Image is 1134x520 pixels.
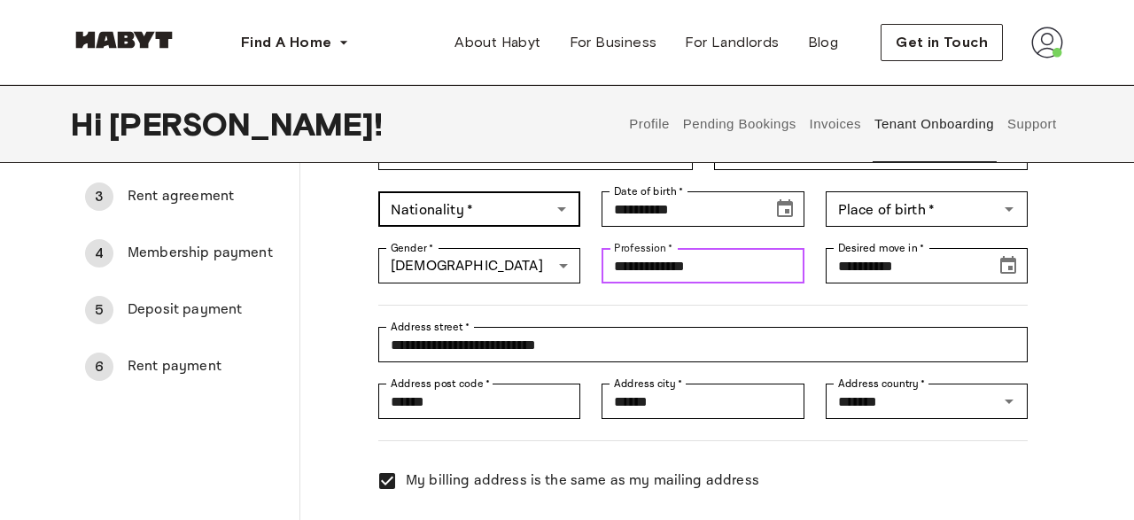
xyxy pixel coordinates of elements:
[685,32,779,53] span: For Landlords
[128,243,285,264] span: Membership payment
[128,186,285,207] span: Rent agreement
[623,85,1063,163] div: user profile tabs
[378,327,1028,362] div: Address street
[614,183,683,199] label: Date of birth
[454,32,540,53] span: About Habyt
[227,25,363,60] button: Find A Home
[71,232,299,275] div: 4Membership payment
[555,25,672,60] a: For Business
[109,105,383,143] span: [PERSON_NAME] !
[71,289,299,331] div: 5Deposit payment
[680,85,798,163] button: Pending Bookings
[570,32,657,53] span: For Business
[440,25,555,60] a: About Habyt
[71,345,299,388] div: 6Rent payment
[794,25,853,60] a: Blog
[873,85,997,163] button: Tenant Onboarding
[128,356,285,377] span: Rent payment
[391,240,433,256] label: Gender
[896,32,988,53] span: Get in Touch
[997,389,1021,414] button: Open
[671,25,793,60] a: For Landlords
[71,175,299,218] div: 3Rent agreement
[881,24,1003,61] button: Get in Touch
[990,248,1026,283] button: Choose date, selected date is Jan 5, 2026
[378,384,580,419] div: Address post code
[406,470,759,492] span: My billing address is the same as my mailing address
[627,85,672,163] button: Profile
[241,32,331,53] span: Find A Home
[614,240,673,256] label: Profession
[602,248,804,283] div: Profession
[1031,27,1063,58] img: avatar
[378,248,580,283] div: [DEMOGRAPHIC_DATA]
[85,353,113,381] div: 6
[85,182,113,211] div: 3
[128,299,285,321] span: Deposit payment
[391,319,470,335] label: Address street
[614,376,682,392] label: Address city
[391,376,490,392] label: Address post code
[549,197,574,221] button: Open
[838,240,924,256] label: Desired move in
[807,85,863,163] button: Invoices
[997,197,1021,221] button: Open
[71,31,177,49] img: Habyt
[1005,85,1059,163] button: Support
[838,376,926,392] label: Address country
[85,296,113,324] div: 5
[767,191,803,227] button: Choose date, selected date is Jun 5, 1992
[71,105,109,143] span: Hi
[602,384,804,419] div: Address city
[85,239,113,268] div: 4
[808,32,839,53] span: Blog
